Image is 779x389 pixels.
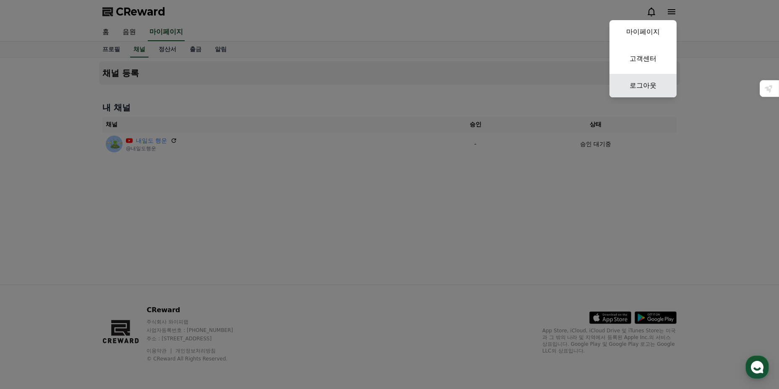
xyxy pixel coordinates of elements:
span: 홈 [26,279,31,285]
span: 대화 [77,279,87,286]
button: 마이페이지 고객센터 로그아웃 [609,20,677,97]
a: 설정 [108,266,161,287]
a: 로그아웃 [609,74,677,97]
a: 고객센터 [609,47,677,70]
a: 대화 [55,266,108,287]
a: 마이페이지 [609,20,677,44]
a: 홈 [3,266,55,287]
span: 설정 [130,279,140,285]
